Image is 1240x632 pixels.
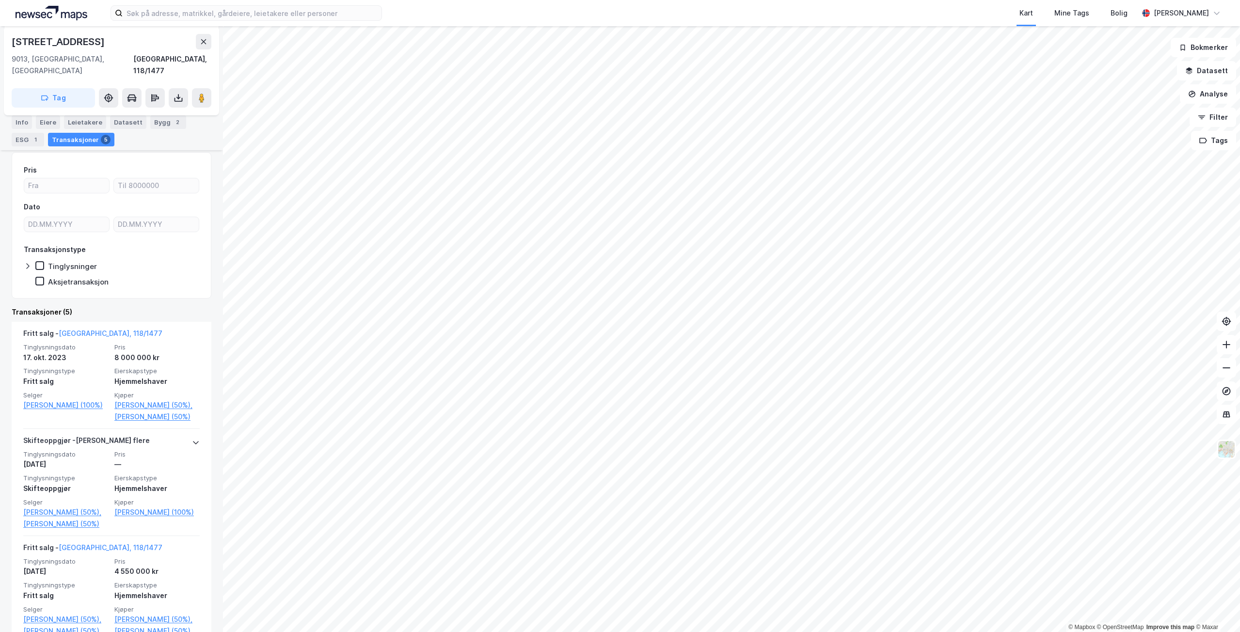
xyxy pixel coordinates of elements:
[114,376,200,387] div: Hjemmelshaver
[12,306,211,318] div: Transaksjoner (5)
[1180,84,1236,104] button: Analyse
[114,581,200,589] span: Eierskapstype
[101,135,111,144] div: 5
[23,343,109,351] span: Tinglysningsdato
[23,328,162,343] div: Fritt salg -
[23,352,109,363] div: 17. okt. 2023
[24,164,37,176] div: Pris
[23,458,109,470] div: [DATE]
[1191,131,1236,150] button: Tags
[1192,585,1240,632] div: Kontrollprogram for chat
[23,483,109,494] div: Skifteoppgjør
[23,391,109,399] span: Selger
[114,506,200,518] a: [PERSON_NAME] (100%)
[23,590,109,601] div: Fritt salg
[1019,7,1033,19] div: Kart
[1068,624,1095,631] a: Mapbox
[114,557,200,566] span: Pris
[1171,38,1236,57] button: Bokmerker
[23,376,109,387] div: Fritt salg
[31,135,40,144] div: 1
[12,53,133,77] div: 9013, [GEOGRAPHIC_DATA], [GEOGRAPHIC_DATA]
[114,367,200,375] span: Eierskapstype
[36,115,60,129] div: Eiere
[114,352,200,363] div: 8 000 000 kr
[114,450,200,458] span: Pris
[114,178,199,193] input: Til 8000000
[59,543,162,552] a: [GEOGRAPHIC_DATA], 118/1477
[23,474,109,482] span: Tinglysningstype
[23,614,109,625] a: [PERSON_NAME] (50%),
[1192,585,1240,632] iframe: Chat Widget
[1097,624,1144,631] a: OpenStreetMap
[1217,440,1236,458] img: Z
[114,343,200,351] span: Pris
[24,178,109,193] input: Fra
[1146,624,1194,631] a: Improve this map
[59,329,162,337] a: [GEOGRAPHIC_DATA], 118/1477
[114,474,200,482] span: Eierskapstype
[1154,7,1209,19] div: [PERSON_NAME]
[24,217,109,232] input: DD.MM.YYYY
[23,435,150,450] div: Skifteoppgjør - [PERSON_NAME] flere
[23,399,109,411] a: [PERSON_NAME] (100%)
[114,399,200,411] a: [PERSON_NAME] (50%),
[173,117,182,127] div: 2
[114,483,200,494] div: Hjemmelshaver
[24,201,40,213] div: Dato
[23,566,109,577] div: [DATE]
[23,605,109,614] span: Selger
[1111,7,1128,19] div: Bolig
[114,498,200,506] span: Kjøper
[23,518,109,530] a: [PERSON_NAME] (50%)
[23,557,109,566] span: Tinglysningsdato
[12,88,95,108] button: Tag
[48,277,109,286] div: Aksjetransaksjon
[114,458,200,470] div: —
[150,115,186,129] div: Bygg
[1177,61,1236,80] button: Datasett
[64,115,106,129] div: Leietakere
[16,6,87,20] img: logo.a4113a55bc3d86da70a041830d287a7e.svg
[133,53,211,77] div: [GEOGRAPHIC_DATA], 118/1477
[23,450,109,458] span: Tinglysningsdato
[1054,7,1089,19] div: Mine Tags
[12,115,32,129] div: Info
[12,133,44,146] div: ESG
[114,391,200,399] span: Kjøper
[114,605,200,614] span: Kjøper
[114,614,200,625] a: [PERSON_NAME] (50%),
[110,115,146,129] div: Datasett
[24,244,86,255] div: Transaksjonstype
[123,6,382,20] input: Søk på adresse, matrikkel, gårdeiere, leietakere eller personer
[48,262,97,271] div: Tinglysninger
[12,34,107,49] div: [STREET_ADDRESS]
[23,506,109,518] a: [PERSON_NAME] (50%),
[114,411,200,423] a: [PERSON_NAME] (50%)
[23,542,162,557] div: Fritt salg -
[114,590,200,601] div: Hjemmelshaver
[114,566,200,577] div: 4 550 000 kr
[48,133,114,146] div: Transaksjoner
[23,581,109,589] span: Tinglysningstype
[23,498,109,506] span: Selger
[114,217,199,232] input: DD.MM.YYYY
[23,367,109,375] span: Tinglysningstype
[1190,108,1236,127] button: Filter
